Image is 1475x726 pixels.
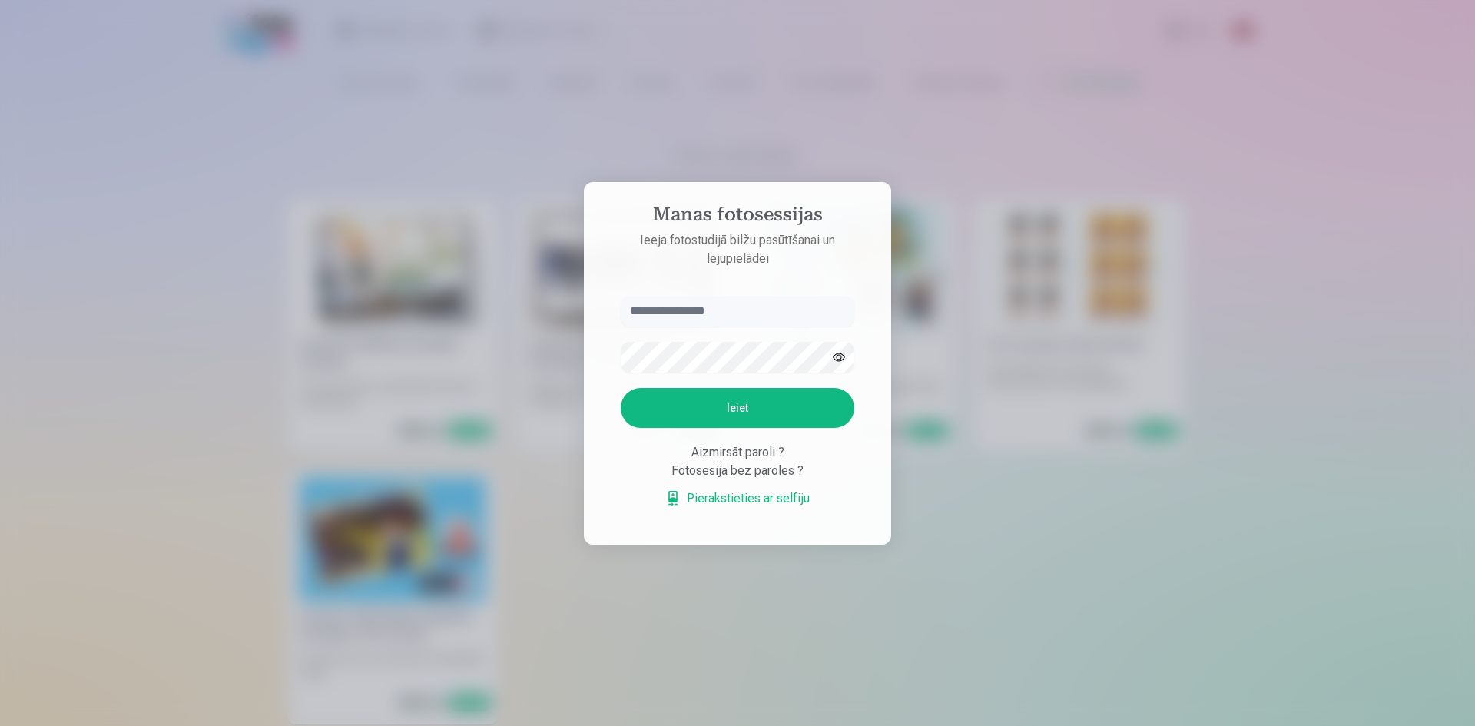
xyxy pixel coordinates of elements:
div: Fotosesija bez paroles ? [621,462,854,480]
p: Ieeja fotostudijā bilžu pasūtīšanai un lejupielādei [605,231,870,268]
div: Aizmirsāt paroli ? [621,443,854,462]
h4: Manas fotosessijas [605,204,870,231]
a: Pierakstieties ar selfiju [665,489,810,508]
button: Ieiet [621,388,854,428]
